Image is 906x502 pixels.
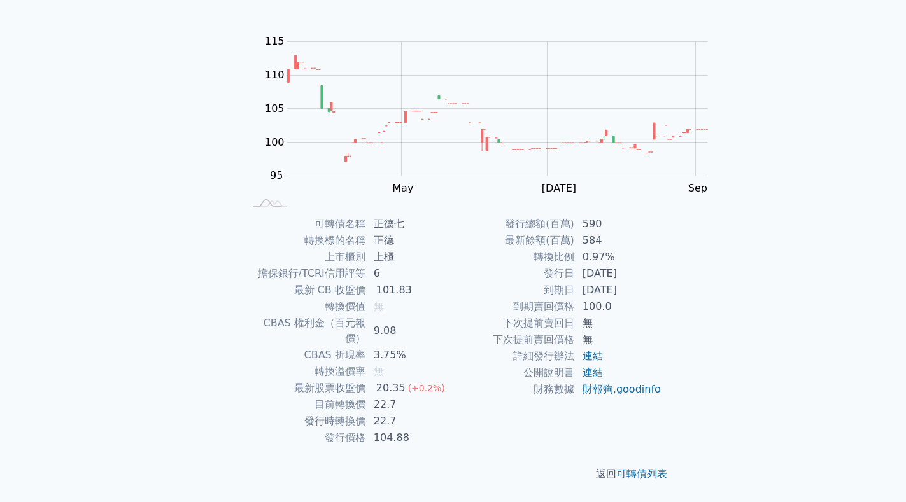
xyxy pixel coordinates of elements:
[453,249,575,265] td: 轉換比例
[366,216,453,232] td: 正德七
[244,429,366,446] td: 發行價格
[374,380,408,396] div: 20.35
[366,347,453,363] td: 3.75%
[244,315,366,347] td: CBAS 權利金（百元報價）
[244,216,366,232] td: 可轉債名稱
[408,383,445,393] span: (+0.2%)
[366,249,453,265] td: 上櫃
[366,429,453,446] td: 104.88
[575,232,662,249] td: 584
[453,298,575,315] td: 到期賣回價格
[453,232,575,249] td: 最新餘額(百萬)
[366,396,453,413] td: 22.7
[244,265,366,282] td: 擔保銀行/TCRI信用評等
[616,468,667,480] a: 可轉債列表
[366,232,453,249] td: 正德
[575,265,662,282] td: [DATE]
[244,413,366,429] td: 發行時轉換價
[258,35,727,194] g: Chart
[244,249,366,265] td: 上市櫃別
[265,136,285,148] tspan: 100
[575,298,662,315] td: 100.0
[244,298,366,315] td: 轉換價值
[229,466,677,482] p: 返回
[244,396,366,413] td: 目前轉換價
[374,300,384,312] span: 無
[575,282,662,298] td: [DATE]
[688,182,707,194] tspan: Sep
[244,363,366,380] td: 轉換溢價率
[244,347,366,363] td: CBAS 折現率
[453,381,575,398] td: 財務數據
[583,366,603,379] a: 連結
[575,216,662,232] td: 590
[583,350,603,362] a: 連結
[366,413,453,429] td: 22.7
[453,365,575,381] td: 公開說明書
[265,35,285,47] tspan: 115
[244,232,366,249] td: 轉換標的名稱
[583,383,613,395] a: 財報狗
[453,315,575,331] td: 下次提前賣回日
[575,331,662,348] td: 無
[265,69,285,81] tspan: 110
[575,249,662,265] td: 0.97%
[366,315,453,347] td: 9.08
[542,182,576,194] tspan: [DATE]
[244,282,366,298] td: 最新 CB 收盤價
[374,365,384,377] span: 無
[453,216,575,232] td: 發行總額(百萬)
[575,381,662,398] td: ,
[392,182,413,194] tspan: May
[453,348,575,365] td: 詳細發行辦法
[374,282,414,298] div: 101.83
[366,265,453,282] td: 6
[453,331,575,348] td: 下次提前賣回價格
[575,315,662,331] td: 無
[265,102,285,115] tspan: 105
[453,265,575,282] td: 發行日
[616,383,661,395] a: goodinfo
[453,282,575,298] td: 到期日
[270,169,283,181] tspan: 95
[244,380,366,396] td: 最新股票收盤價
